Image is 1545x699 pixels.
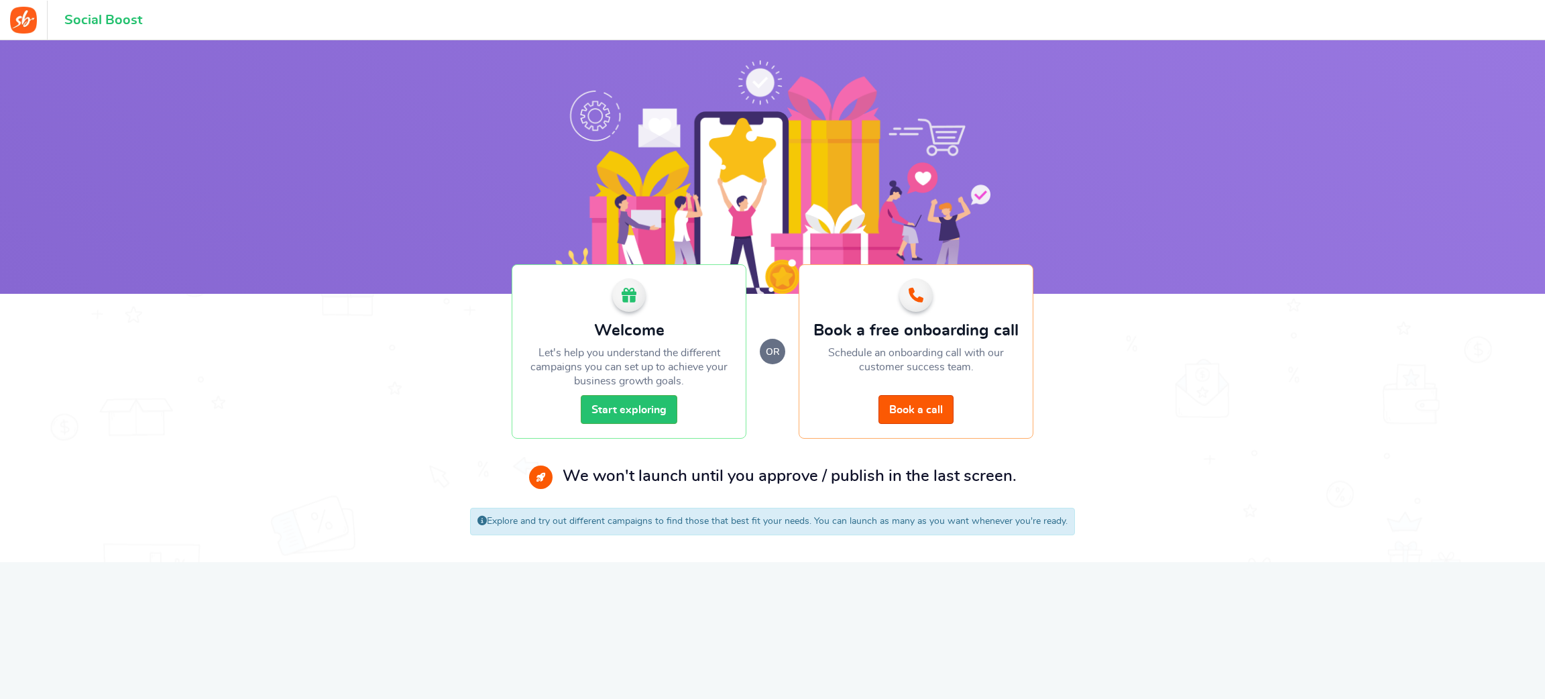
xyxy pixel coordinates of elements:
[526,322,732,339] h2: Welcome
[828,347,1004,372] span: Schedule an onboarding call with our customer success team.
[470,508,1075,536] div: Explore and try out different campaigns to find those that best fit your needs. You can launch as...
[64,13,142,28] h1: Social Boost
[581,395,677,424] a: Start exploring
[563,466,1017,488] p: We won't launch until you approve / publish in the last screen.
[813,322,1019,339] h2: Book a free onboarding call
[760,339,785,364] small: or
[530,347,728,386] span: Let's help you understand the different campaigns you can set up to achieve your business growth ...
[555,60,990,294] img: Social Boost
[10,7,37,34] img: Social Boost
[878,395,954,424] a: Book a call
